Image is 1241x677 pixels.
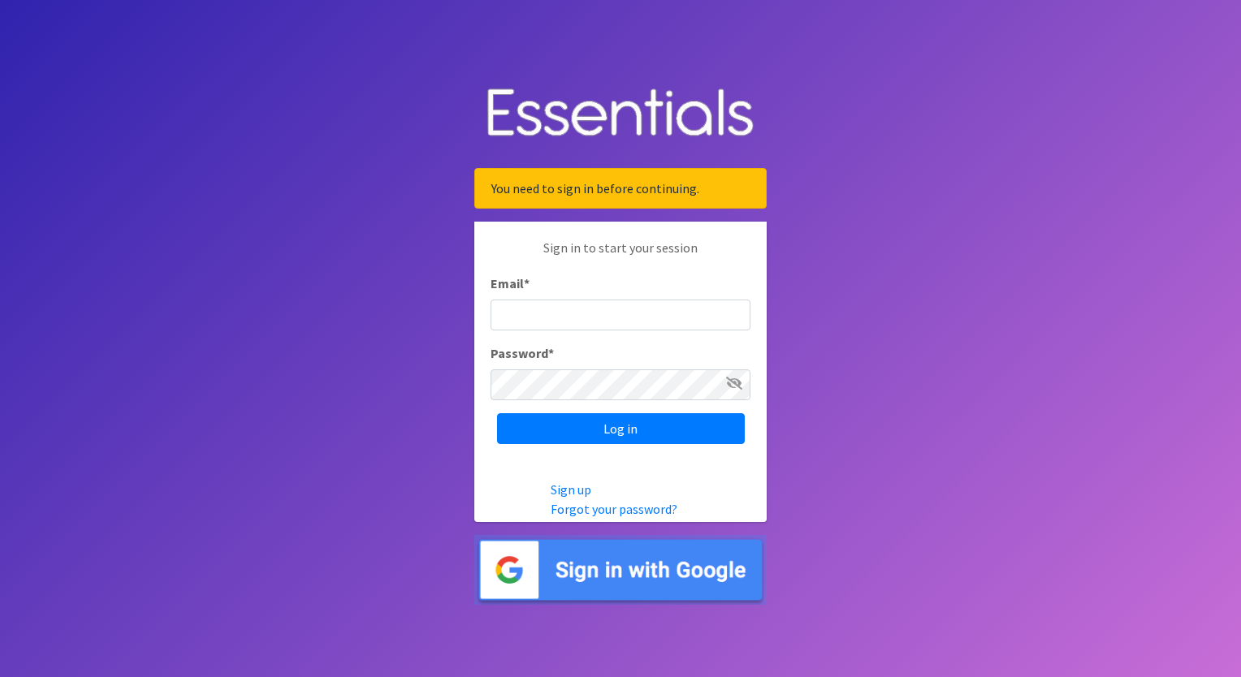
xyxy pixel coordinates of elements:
[548,345,554,361] abbr: required
[497,413,745,444] input: Log in
[474,72,767,156] img: Human Essentials
[491,238,750,274] p: Sign in to start your session
[524,275,530,291] abbr: required
[474,535,767,606] img: Sign in with Google
[474,168,767,209] div: You need to sign in before continuing.
[551,481,591,498] a: Sign up
[491,343,554,363] label: Password
[551,501,677,517] a: Forgot your password?
[491,274,530,293] label: Email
